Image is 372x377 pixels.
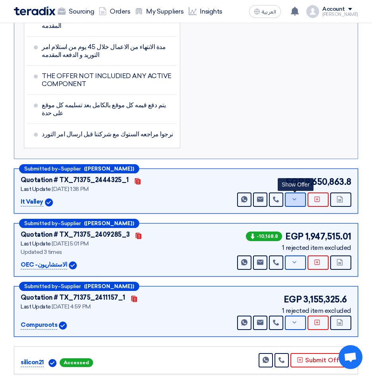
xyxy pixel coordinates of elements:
[21,175,129,185] div: Quotation # TX_71375_2444325_1
[278,178,314,191] div: Show Offer
[339,345,362,369] div: Open chat
[21,240,51,247] span: Last Update
[84,166,134,171] b: ([PERSON_NAME])
[52,186,88,192] span: [DATE] 1:38 PM
[290,353,351,367] button: Submit Offer
[42,43,173,59] span: مدة الانتهاء من الاعمال خلال 45 يوم من استلام امر التوريد و الدفعه المقدمه
[306,5,319,18] img: profile_test.png
[24,166,58,171] span: Submitted by
[55,3,96,20] a: Sourcing
[246,232,282,241] span: -10,168.8
[21,260,67,270] p: OEC -الاستشاريون
[322,12,358,17] div: [PERSON_NAME]
[21,293,125,302] div: Quotation # TX_71375_2411157_1
[61,284,81,289] span: Supplier
[59,322,67,330] img: Verified Account
[42,72,173,88] span: THE OFFER NOT INCLUDIED ANY ACTIVE COMPONENT
[305,230,351,243] span: 1,947,515.01
[322,6,345,13] div: Account
[303,293,347,306] span: 3,155,325.6
[52,303,90,310] span: [DATE] 4:59 PM
[19,219,139,228] div: –
[284,293,302,306] span: EGP
[285,230,304,243] span: EGP
[132,3,186,20] a: My Suppliers
[24,284,58,289] span: Submitted by
[19,164,139,173] div: –
[49,359,56,367] img: Verified Account
[14,6,55,16] img: Teradix logo
[61,166,81,171] span: Supplier
[61,221,81,226] span: Supplier
[21,230,130,240] div: Quotation # TX_71375_2409285_3
[262,9,276,15] span: العربية
[24,221,58,226] span: Submitted by
[282,306,351,316] div: 1 rejected item excluded
[305,175,351,188] span: 9,650,863.8
[21,358,44,367] p: silicon21
[45,198,53,206] img: Verified Account
[186,3,225,20] a: Insights
[249,5,281,18] button: العربية
[244,243,351,253] div: 1 rejected item excluded
[286,175,304,188] span: EGP
[52,240,88,247] span: [DATE] 5:01 PM
[42,101,173,117] span: يتم دفع قيمه كل موقع بالكامل بعد تسليمه كل موقع على حدة
[96,3,132,20] a: Orders
[60,358,93,367] span: Accessed
[19,282,139,291] div: –
[21,303,51,310] span: Last Update
[21,197,43,207] p: It Valley
[84,221,134,226] b: ([PERSON_NAME])
[21,320,57,330] p: Compuroots
[84,284,134,289] b: ([PERSON_NAME])
[21,248,150,256] div: Updated 3 times
[42,130,173,138] span: نرجوا مراجعه الستوك مع شركتنا قبل ارسال امر التورد
[21,186,51,192] span: Last Update
[69,261,77,269] img: Verified Account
